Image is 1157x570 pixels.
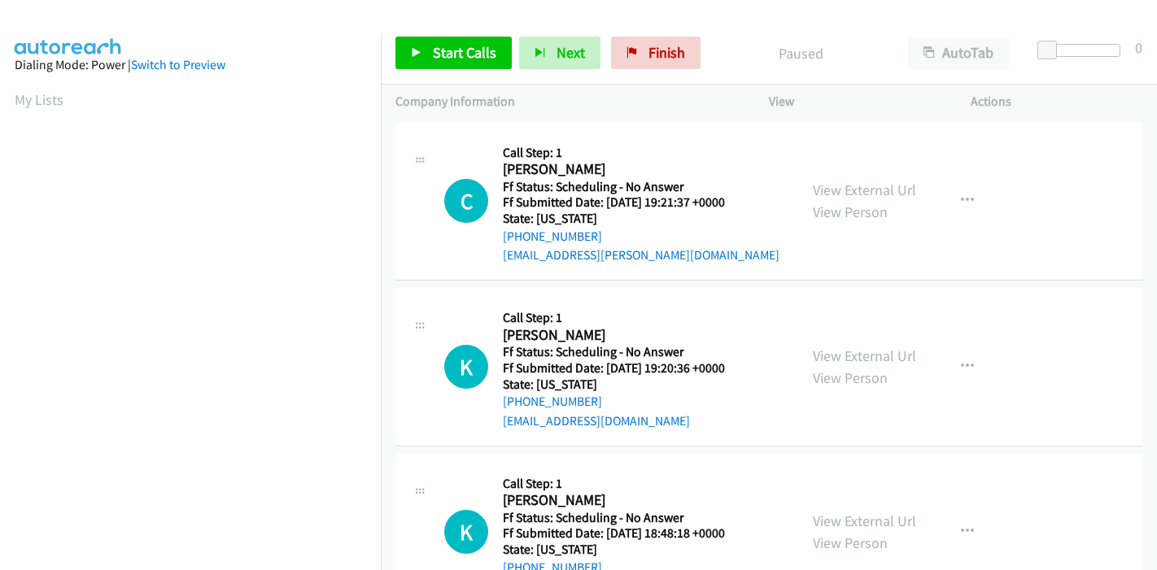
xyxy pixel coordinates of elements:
[444,179,488,223] h1: C
[813,346,916,365] a: View External Url
[813,368,888,387] a: View Person
[1046,44,1120,57] div: Delay between calls (in seconds)
[908,37,1009,69] button: AutoTab
[648,43,685,62] span: Finish
[395,37,512,69] a: Start Calls
[813,202,888,221] a: View Person
[813,533,888,552] a: View Person
[444,510,488,554] h1: K
[813,511,916,530] a: View External Url
[503,179,779,195] h5: Ff Status: Scheduling - No Answer
[131,57,225,72] a: Switch to Preview
[444,345,488,389] div: The call is yet to be attempted
[433,43,496,62] span: Start Calls
[503,344,745,360] h5: Ff Status: Scheduling - No Answer
[503,491,745,510] h2: [PERSON_NAME]
[444,510,488,554] div: The call is yet to be attempted
[519,37,600,69] button: Next
[503,228,602,244] a: [PHONE_NUMBER]
[503,376,745,393] h5: State: [US_STATE]
[769,92,941,111] p: View
[444,345,488,389] h1: K
[503,525,745,542] h5: Ff Submitted Date: [DATE] 18:48:18 +0000
[503,394,602,409] a: [PHONE_NUMBER]
[557,43,585,62] span: Next
[1135,37,1142,59] div: 0
[503,413,690,429] a: [EMAIL_ADDRESS][DOMAIN_NAME]
[503,160,745,179] h2: [PERSON_NAME]
[503,194,779,211] h5: Ff Submitted Date: [DATE] 19:21:37 +0000
[611,37,701,69] a: Finish
[503,510,745,526] h5: Ff Status: Scheduling - No Answer
[15,90,63,109] a: My Lists
[971,92,1143,111] p: Actions
[395,92,740,111] p: Company Information
[503,476,745,492] h5: Call Step: 1
[444,179,488,223] div: The call is yet to be attempted
[503,310,745,326] h5: Call Step: 1
[503,360,745,376] h5: Ff Submitted Date: [DATE] 19:20:36 +0000
[503,211,779,227] h5: State: [US_STATE]
[15,55,366,75] div: Dialing Mode: Power |
[503,247,779,263] a: [EMAIL_ADDRESS][PERSON_NAME][DOMAIN_NAME]
[503,326,745,345] h2: [PERSON_NAME]
[503,542,745,558] h5: State: [US_STATE]
[813,181,916,199] a: View External Url
[723,42,879,64] p: Paused
[503,145,779,161] h5: Call Step: 1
